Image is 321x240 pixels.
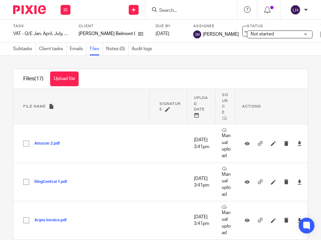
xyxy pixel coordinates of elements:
[297,217,302,224] a: Download
[13,5,46,14] img: Pixie
[160,102,180,111] span: Signature
[194,214,212,227] p: [DATE] 3:41pm
[159,8,217,14] input: Search
[20,137,32,150] input: Select
[13,24,70,29] label: Task
[13,30,70,37] div: VAT - Q/E Jan, April, July, Oct
[34,141,65,146] button: Amazon 2.pdf
[70,43,86,55] a: Emails
[34,218,72,223] button: Argos invoice.pdf
[203,31,239,38] span: [PERSON_NAME]
[222,205,232,236] p: Manual upload
[194,175,212,189] p: [DATE] 3:41pm
[132,43,155,55] a: Audit logs
[13,43,36,55] a: Subtasks
[194,137,212,150] p: [DATE] 3:41pm
[50,71,79,86] button: Upload file
[34,76,44,81] span: (17)
[242,105,261,108] span: Actions
[106,43,128,55] a: Notes (0)
[39,43,66,55] a: Client tasks
[23,75,44,82] h1: Files
[247,24,312,29] label: Status
[156,31,169,36] span: [DATE]
[23,105,46,108] span: File name
[79,24,149,29] label: Client
[222,166,232,198] p: Manual upload
[290,5,301,15] img: svg%3E
[79,30,135,37] p: [PERSON_NAME] Belmont Ltd
[193,24,239,29] label: Assignee
[34,180,72,184] button: RingCentral 1.pdf
[20,176,32,188] input: Select
[20,214,32,227] input: Select
[222,128,232,159] p: Manual upload
[156,24,185,29] label: Due by
[297,140,302,147] a: Download
[222,93,228,114] span: Source
[193,30,201,38] img: svg%3E
[297,179,302,185] a: Download
[90,43,103,55] a: Files
[251,32,274,36] span: Not started
[194,96,208,111] span: Upload date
